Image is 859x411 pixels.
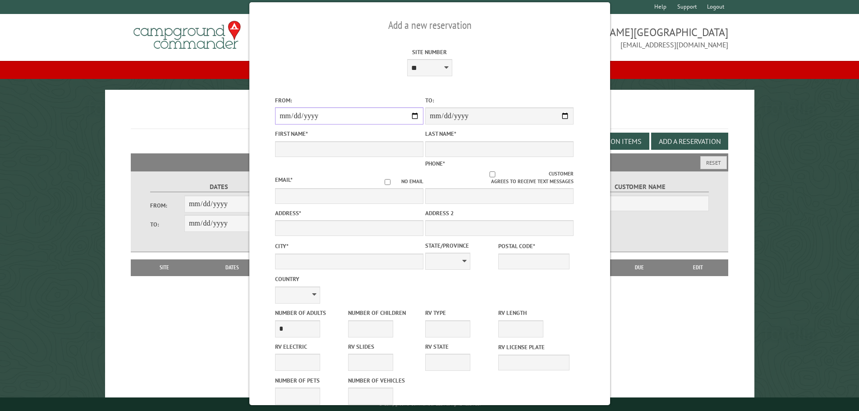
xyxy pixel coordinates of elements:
[275,242,423,250] label: City
[348,342,419,351] label: RV Slides
[355,48,504,56] label: Site Number
[379,401,481,407] small: © Campground Commander LLC. All rights reserved.
[348,309,419,317] label: Number of Children
[131,153,729,171] h2: Filters
[425,309,496,317] label: RV Type
[651,133,728,150] button: Add a Reservation
[498,242,570,250] label: Postal Code
[135,259,194,276] th: Site
[374,178,423,185] label: No email
[571,182,709,192] label: Customer Name
[425,209,574,217] label: Address 2
[374,179,401,185] input: No email
[275,17,584,34] h2: Add a new reservation
[275,342,346,351] label: RV Electric
[275,129,423,138] label: First Name
[150,182,288,192] label: Dates
[131,18,243,53] img: Campground Commander
[275,96,423,105] label: From:
[275,176,293,184] label: Email
[150,201,184,210] label: From:
[275,376,346,385] label: Number of Pets
[425,241,496,250] label: State/Province
[194,259,271,276] th: Dates
[275,309,346,317] label: Number of Adults
[425,342,496,351] label: RV State
[275,275,423,283] label: Country
[150,220,184,229] label: To:
[700,156,727,169] button: Reset
[425,170,574,185] label: Customer agrees to receive text messages
[498,343,570,351] label: RV License Plate
[611,259,668,276] th: Due
[425,160,445,167] label: Phone
[348,376,419,385] label: Number of Vehicles
[498,309,570,317] label: RV Length
[425,129,574,138] label: Last Name
[131,104,729,129] h1: Reservations
[425,96,574,105] label: To:
[572,133,649,150] button: Edit Add-on Items
[275,209,423,217] label: Address
[668,259,729,276] th: Edit
[436,171,549,177] input: Customer agrees to receive text messages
